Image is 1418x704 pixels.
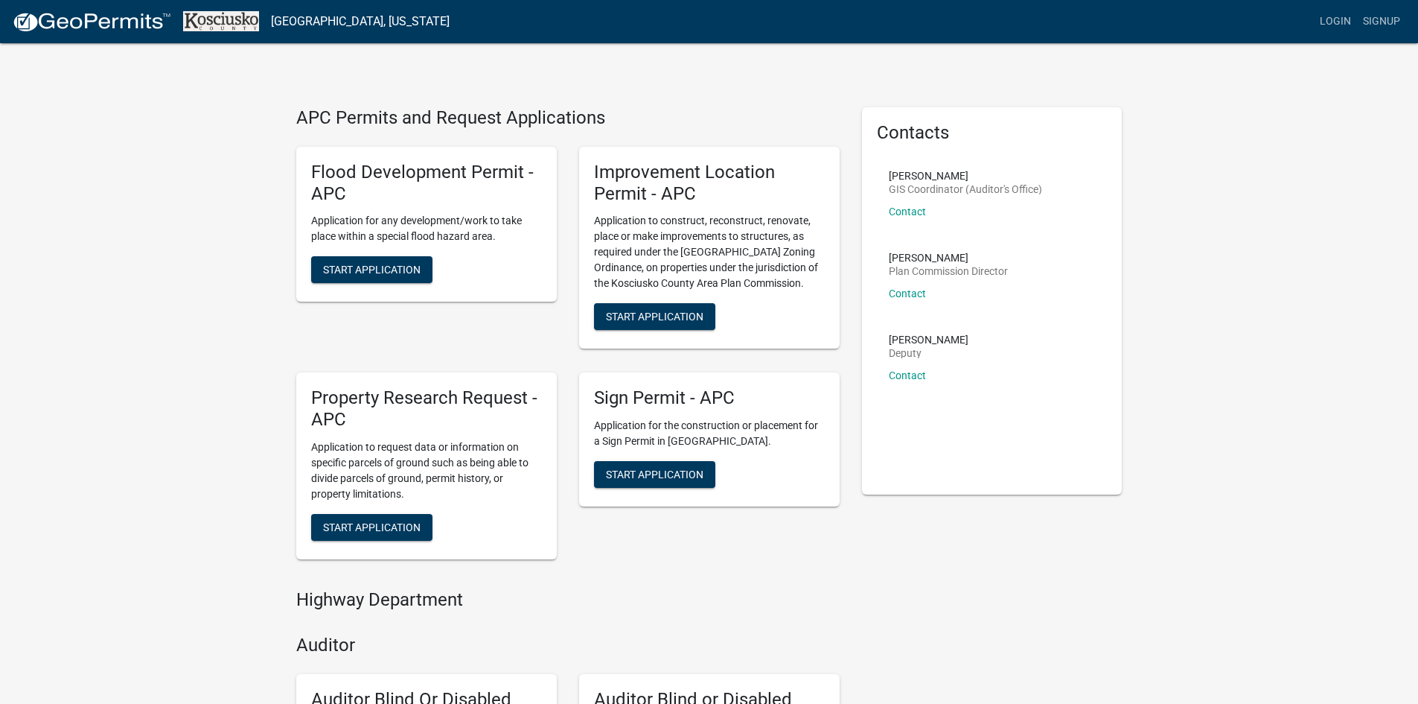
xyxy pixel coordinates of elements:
[311,440,542,502] p: Application to request data or information on specific parcels of ground such as being able to di...
[311,514,432,541] button: Start Application
[271,9,450,34] a: [GEOGRAPHIC_DATA], [US_STATE]
[889,253,1008,263] p: [PERSON_NAME]
[889,266,1008,276] p: Plan Commission Director
[296,589,840,611] h4: Highway Department
[889,288,926,299] a: Contact
[311,213,542,244] p: Application for any development/work to take place within a special flood hazard area.
[889,334,968,345] p: [PERSON_NAME]
[323,264,421,276] span: Start Application
[594,162,825,205] h5: Improvement Location Permit - APC
[889,206,926,218] a: Contact
[311,256,432,283] button: Start Application
[594,303,715,330] button: Start Application
[323,521,421,533] span: Start Application
[889,184,1042,194] p: GIS Coordinator (Auditor's Office)
[296,635,840,656] h4: Auditor
[1314,7,1357,36] a: Login
[311,162,542,205] h5: Flood Development Permit - APC
[296,107,840,129] h4: APC Permits and Request Applications
[606,311,703,323] span: Start Application
[889,348,968,358] p: Deputy
[1357,7,1406,36] a: Signup
[594,387,825,409] h5: Sign Permit - APC
[877,122,1108,144] h5: Contacts
[889,370,926,381] a: Contact
[606,469,703,481] span: Start Application
[183,11,259,31] img: Kosciusko County, Indiana
[594,461,715,488] button: Start Application
[311,387,542,431] h5: Property Research Request - APC
[594,418,825,449] p: Application for the construction or placement for a Sign Permit in [GEOGRAPHIC_DATA].
[594,213,825,291] p: Application to construct, reconstruct, renovate, place or make improvements to structures, as req...
[889,171,1042,181] p: [PERSON_NAME]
